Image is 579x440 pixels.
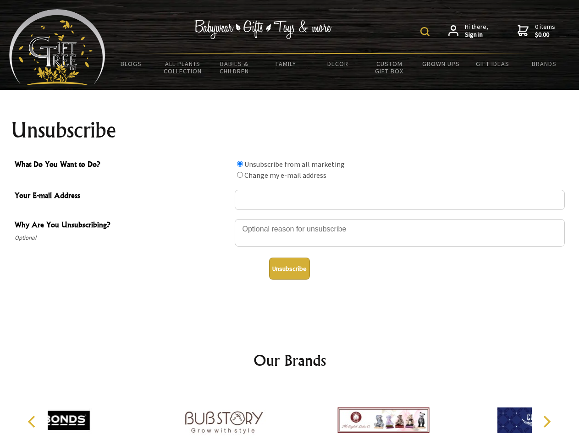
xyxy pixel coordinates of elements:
a: Family [260,54,312,73]
span: Hi there, [465,23,488,39]
strong: Sign in [465,31,488,39]
a: Brands [518,54,570,73]
input: What Do You Want to Do? [237,172,243,178]
a: BLOGS [105,54,157,73]
a: Gift Ideas [467,54,518,73]
img: Babyware - Gifts - Toys and more... [9,9,105,85]
span: 0 items [535,22,555,39]
button: Unsubscribe [269,258,310,280]
a: 0 items$0.00 [518,23,555,39]
h2: Our Brands [18,349,561,371]
a: Babies & Children [209,54,260,81]
a: Hi there,Sign in [448,23,488,39]
label: Change my e-mail address [244,170,326,180]
textarea: Why Are You Unsubscribing? [235,219,565,247]
span: Optional [15,232,230,243]
a: Decor [312,54,364,73]
span: Your E-mail Address [15,190,230,203]
a: Grown Ups [415,54,467,73]
strong: $0.00 [535,31,555,39]
img: product search [420,27,430,36]
a: Custom Gift Box [364,54,415,81]
span: Why Are You Unsubscribing? [15,219,230,232]
label: Unsubscribe from all marketing [244,159,345,169]
input: Your E-mail Address [235,190,565,210]
h1: Unsubscribe [11,119,568,141]
button: Next [536,412,557,432]
button: Previous [23,412,43,432]
a: All Plants Collection [157,54,209,81]
input: What Do You Want to Do? [237,161,243,167]
img: Babywear - Gifts - Toys & more [194,20,332,39]
span: What Do You Want to Do? [15,159,230,172]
